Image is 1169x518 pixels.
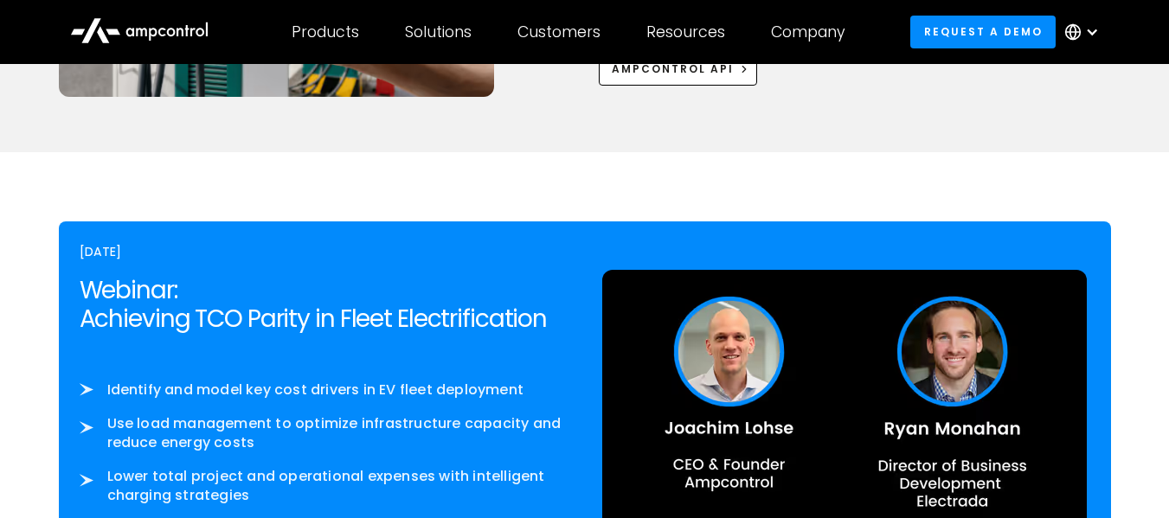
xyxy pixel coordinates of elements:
[612,61,734,77] div: Ampcontrol APi
[80,467,568,506] li: Lower total project and operational expenses with intelligent charging strategies
[292,22,359,42] div: Products
[771,22,845,42] div: Company
[646,22,725,42] div: Resources
[80,361,568,381] p: ‍
[80,381,568,400] li: Identify and model key cost drivers in EV fleet deployment
[80,242,568,261] div: [DATE]
[517,22,601,42] div: Customers
[599,53,758,85] a: Ampcontrol APi
[405,22,472,42] div: Solutions
[80,414,568,453] li: Use load management to optimize infrastructure capacity and reduce energy costs
[80,276,568,334] h2: Webinar: Achieving TCO Parity in Fleet Electrification
[910,16,1056,48] a: Request a demo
